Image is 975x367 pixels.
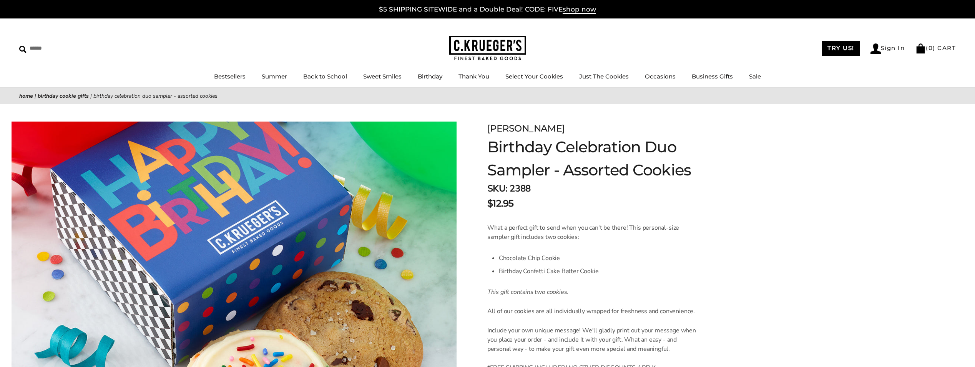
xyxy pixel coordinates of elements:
p: What a perfect gift to send when you can't be there! This personal-size sampler gift includes two... [487,223,698,242]
span: shop now [563,5,596,14]
span: 2388 [510,182,530,195]
div: [PERSON_NAME] [487,122,732,135]
a: Sale [749,73,761,80]
a: Sweet Smiles [363,73,402,80]
a: Birthday [418,73,442,80]
span: Birthday Celebration Duo Sampler - Assorted Cookies [93,92,218,100]
strong: SKU: [487,182,508,195]
input: Search [19,42,111,54]
li: Chocolate Chip Cookie [499,252,698,265]
a: Home [19,92,33,100]
span: | [35,92,36,100]
a: Business Gifts [692,73,733,80]
li: Birthday Confetti Cake Batter Cookie [499,265,698,278]
span: | [90,92,92,100]
span: $12.95 [487,197,514,210]
a: Thank You [458,73,489,80]
a: Birthday Cookie Gifts [38,92,89,100]
a: Occasions [645,73,676,80]
a: (0) CART [915,44,956,52]
a: Select Your Cookies [505,73,563,80]
a: Just The Cookies [579,73,629,80]
p: Include your own unique message! We'll gladly print out your message when you place your order - ... [487,326,698,354]
img: Bag [915,43,926,53]
nav: breadcrumbs [19,92,956,100]
a: Summer [262,73,287,80]
a: TRY US! [822,41,860,56]
span: 0 [928,44,933,52]
a: $5 SHIPPING SITEWIDE and a Double Deal! CODE: FIVEshop now [379,5,596,14]
img: Account [870,43,881,54]
em: This gift contains two cookies. [487,288,569,296]
img: C.KRUEGER'S [449,36,526,61]
a: Back to School [303,73,347,80]
img: Search [19,46,27,53]
a: Bestsellers [214,73,246,80]
a: Sign In [870,43,905,54]
p: All of our cookies are all individually wrapped for freshness and convenience. [487,307,698,316]
h1: Birthday Celebration Duo Sampler - Assorted Cookies [487,135,732,182]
